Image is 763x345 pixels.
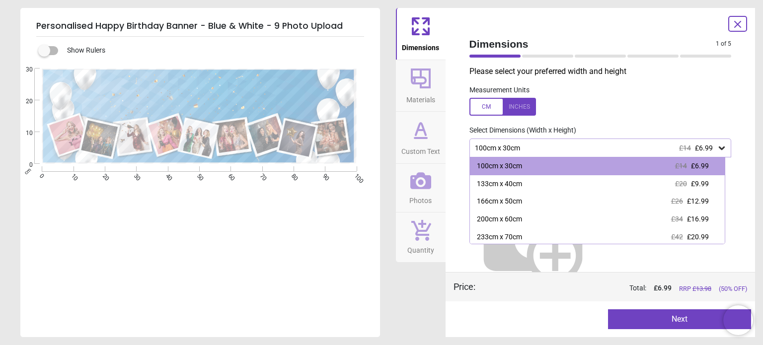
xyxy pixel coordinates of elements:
span: £6.99 [691,162,709,170]
span: Custom Text [401,142,440,157]
span: £9.99 [691,180,709,188]
label: Select Dimensions (Width x Height) [461,126,576,136]
span: 0 [14,161,33,169]
label: Measurement Units [469,85,530,95]
p: Please select your preferred width and height [469,66,740,77]
span: 20 [14,97,33,106]
button: Custom Text [396,112,446,163]
span: £20.99 [687,233,709,241]
span: 1 of 5 [716,40,731,48]
span: RRP [679,284,711,293]
span: £14 [679,144,691,152]
span: Materials [406,90,435,105]
span: £16.99 [687,215,709,223]
div: 133cm x 40cm [477,179,522,189]
span: £ [654,283,672,293]
div: 100cm x 30cm [474,144,717,152]
span: 6.99 [658,284,672,292]
span: Quantity [407,241,434,256]
h5: Personalised Happy Birthday Banner - Blue & White - 9 Photo Upload [36,16,364,37]
div: 233cm x 70cm [477,232,522,242]
div: 200cm x 60cm [477,214,522,224]
span: 10 [14,129,33,138]
button: Dimensions [396,8,446,60]
span: £6.99 [695,144,713,152]
button: Next [608,309,751,329]
div: Price : [454,280,475,293]
div: Show Rulers [44,45,380,57]
span: Dimensions [402,38,439,53]
iframe: Brevo live chat [723,305,753,335]
span: (50% OFF) [719,284,747,293]
button: Quantity [396,212,446,262]
span: £26 [671,197,683,205]
span: £14 [675,162,687,170]
div: Total: [490,283,748,293]
div: 166cm x 50cm [477,197,522,207]
span: £34 [671,215,683,223]
span: 30 [14,66,33,74]
span: £12.99 [687,197,709,205]
span: £42 [671,233,683,241]
button: Materials [396,60,446,112]
div: 100cm x 30cm [477,161,522,171]
span: £ 13.98 [692,285,711,292]
span: £20 [675,180,687,188]
span: Photos [409,191,432,206]
span: Dimensions [469,37,716,51]
button: Photos [396,164,446,212]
